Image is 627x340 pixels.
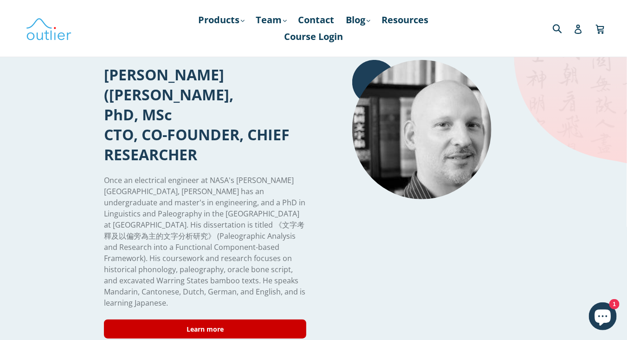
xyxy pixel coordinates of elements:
[104,65,307,164] h1: [PERSON_NAME] ([PERSON_NAME], PhD, MSc CTO, CO-FOUNDER, CHIEF RESEARCHER
[279,28,348,45] a: Course Login
[294,12,339,28] a: Contact
[104,175,305,308] span: Once an electrical engineer at NASA's [PERSON_NAME][GEOGRAPHIC_DATA], [PERSON_NAME] has an underg...
[342,12,375,28] a: Blog
[586,302,620,333] inbox-online-store-chat: Shopify online store chat
[104,320,307,339] a: Learn more
[26,15,72,42] img: Outlier Linguistics
[550,19,576,38] input: Search
[377,12,433,28] a: Resources
[252,12,291,28] a: Team
[194,12,249,28] a: Products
